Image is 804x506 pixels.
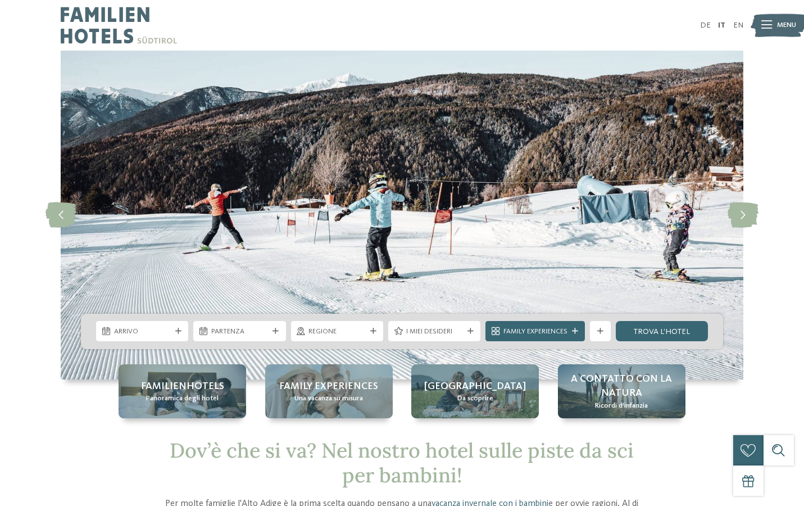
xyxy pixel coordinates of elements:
[114,327,171,337] span: Arrivo
[616,321,708,341] a: trova l’hotel
[568,372,675,400] span: A contatto con la natura
[411,364,539,418] a: Hotel sulle piste da sci per bambini: divertimento senza confini [GEOGRAPHIC_DATA] Da scoprire
[141,379,224,394] span: Familienhotels
[718,21,725,29] a: IT
[733,21,743,29] a: EN
[308,327,365,337] span: Regione
[424,379,526,394] span: [GEOGRAPHIC_DATA]
[119,364,246,418] a: Hotel sulle piste da sci per bambini: divertimento senza confini Familienhotels Panoramica degli ...
[777,20,796,30] span: Menu
[406,327,463,337] span: I miei desideri
[558,364,685,418] a: Hotel sulle piste da sci per bambini: divertimento senza confini A contatto con la natura Ricordi...
[170,437,634,487] span: Dov’è che si va? Nel nostro hotel sulle piste da sci per bambini!
[457,394,493,404] span: Da scoprire
[503,327,567,337] span: Family Experiences
[700,21,711,29] a: DE
[595,401,648,411] span: Ricordi d’infanzia
[146,394,219,404] span: Panoramica degli hotel
[279,379,378,394] span: Family experiences
[265,364,393,418] a: Hotel sulle piste da sci per bambini: divertimento senza confini Family experiences Una vacanza s...
[61,51,743,379] img: Hotel sulle piste da sci per bambini: divertimento senza confini
[211,327,268,337] span: Partenza
[294,394,363,404] span: Una vacanza su misura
